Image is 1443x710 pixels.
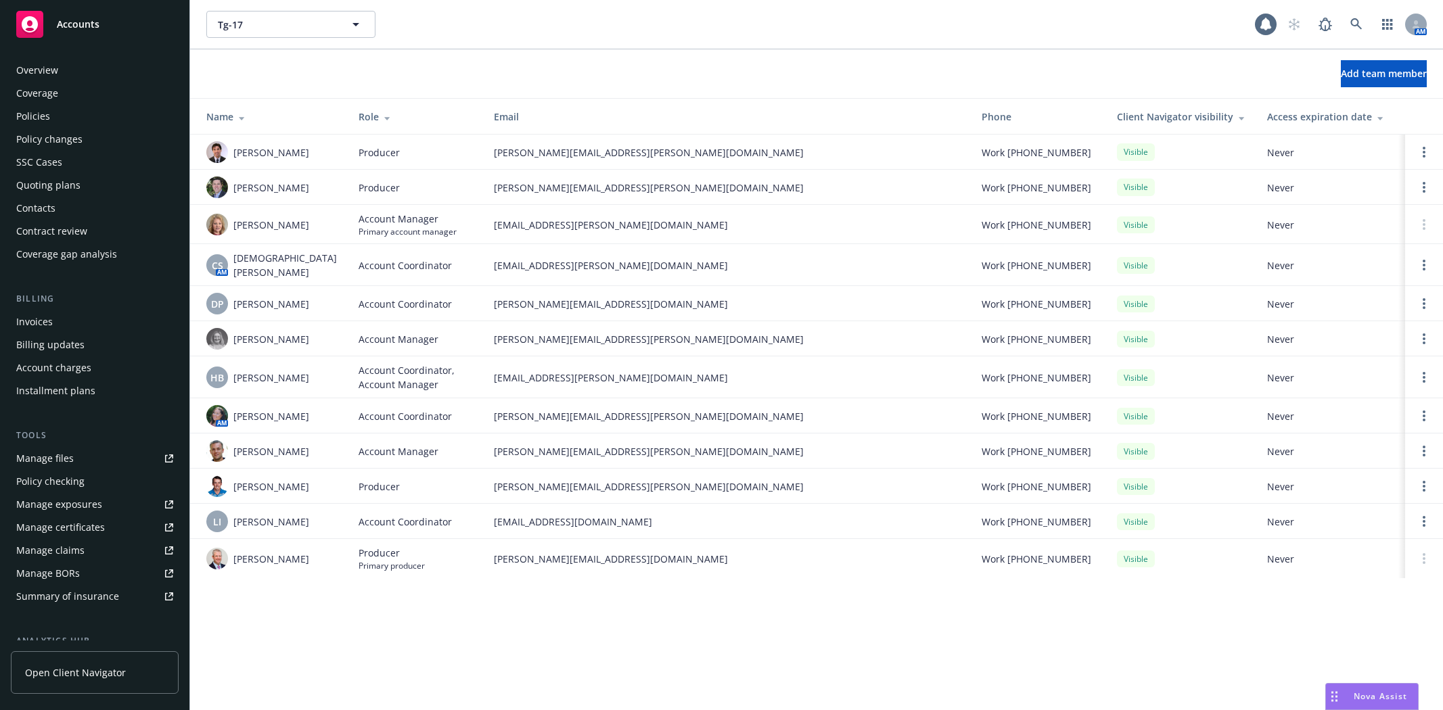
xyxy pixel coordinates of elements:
[494,297,960,311] span: [PERSON_NAME][EMAIL_ADDRESS][DOMAIN_NAME]
[16,105,50,127] div: Policies
[1117,369,1155,386] div: Visible
[210,371,224,385] span: HB
[206,475,228,497] img: photo
[233,332,309,346] span: [PERSON_NAME]
[1117,110,1245,124] div: Client Navigator visibility
[11,197,179,219] a: Contacts
[1416,257,1432,273] a: Open options
[494,371,960,385] span: [EMAIL_ADDRESS][PERSON_NAME][DOMAIN_NAME]
[982,258,1091,273] span: Work [PHONE_NUMBER]
[1354,690,1407,702] span: Nova Assist
[11,334,179,356] a: Billing updates
[494,218,960,232] span: [EMAIL_ADDRESS][PERSON_NAME][DOMAIN_NAME]
[57,19,99,30] span: Accounts
[1416,331,1432,347] a: Open options
[11,220,179,242] a: Contract review
[494,332,960,346] span: [PERSON_NAME][EMAIL_ADDRESS][PERSON_NAME][DOMAIN_NAME]
[11,429,179,442] div: Tools
[11,563,179,584] a: Manage BORs
[212,258,223,273] span: CS
[1117,443,1155,460] div: Visible
[494,515,960,529] span: [EMAIL_ADDRESS][DOMAIN_NAME]
[982,444,1091,458] span: Work [PHONE_NUMBER]
[1117,408,1155,425] div: Visible
[11,448,179,469] a: Manage files
[16,311,53,333] div: Invoices
[16,243,117,265] div: Coverage gap analysis
[11,60,179,81] a: Overview
[11,5,179,43] a: Accounts
[206,548,228,569] img: photo
[1117,513,1155,530] div: Visible
[1267,332,1394,346] span: Never
[16,82,58,104] div: Coverage
[1117,295,1155,312] div: Visible
[206,141,228,163] img: photo
[233,297,309,311] span: [PERSON_NAME]
[233,181,309,195] span: [PERSON_NAME]
[206,214,228,235] img: photo
[1267,444,1394,458] span: Never
[16,517,105,538] div: Manage certificates
[494,444,960,458] span: [PERSON_NAME][EMAIL_ADDRESS][PERSON_NAME][DOMAIN_NAME]
[1267,218,1394,232] span: Never
[11,292,179,306] div: Billing
[16,151,62,173] div: SSC Cases
[233,218,309,232] span: [PERSON_NAME]
[359,145,400,160] span: Producer
[1312,11,1339,38] a: Report a Bug
[11,151,179,173] a: SSC Cases
[1341,60,1427,87] button: Add team member
[982,552,1091,566] span: Work [PHONE_NUMBER]
[1416,478,1432,494] a: Open options
[11,82,179,104] a: Coverage
[1267,258,1394,273] span: Never
[16,586,119,607] div: Summary of insurance
[1117,478,1155,495] div: Visible
[1267,145,1394,160] span: Never
[16,128,83,150] div: Policy changes
[1341,67,1427,80] span: Add team member
[494,409,960,423] span: [PERSON_NAME][EMAIL_ADDRESS][PERSON_NAME][DOMAIN_NAME]
[11,494,179,515] a: Manage exposures
[359,479,400,494] span: Producer
[1267,479,1394,494] span: Never
[11,380,179,402] a: Installment plans
[206,440,228,462] img: photo
[206,176,228,198] img: photo
[359,212,457,226] span: Account Manager
[11,357,179,379] a: Account charges
[11,471,179,492] a: Policy checking
[16,197,55,219] div: Contacts
[16,448,74,469] div: Manage files
[11,586,179,607] a: Summary of insurance
[16,220,87,242] div: Contract review
[233,251,337,279] span: [DEMOGRAPHIC_DATA][PERSON_NAME]
[233,409,309,423] span: [PERSON_NAME]
[16,563,80,584] div: Manage BORs
[359,226,457,237] span: Primary account manager
[494,479,960,494] span: [PERSON_NAME][EMAIL_ADDRESS][PERSON_NAME][DOMAIN_NAME]
[11,174,179,196] a: Quoting plans
[494,110,960,124] div: Email
[1326,684,1343,709] div: Drag to move
[494,181,960,195] span: [PERSON_NAME][EMAIL_ADDRESS][PERSON_NAME][DOMAIN_NAME]
[1117,257,1155,274] div: Visible
[982,110,1095,124] div: Phone
[359,515,452,529] span: Account Coordinator
[1416,513,1432,529] a: Open options
[359,258,452,273] span: Account Coordinator
[1117,143,1155,160] div: Visible
[982,218,1091,232] span: Work [PHONE_NUMBER]
[982,479,1091,494] span: Work [PHONE_NUMBER]
[982,297,1091,311] span: Work [PHONE_NUMBER]
[1416,369,1432,385] a: Open options
[359,560,425,571] span: Primary producer
[11,517,179,538] a: Manage certificates
[982,371,1091,385] span: Work [PHONE_NUMBER]
[1374,11,1401,38] a: Switch app
[213,515,221,529] span: LI
[1325,683,1419,710] button: Nova Assist
[494,552,960,566] span: [PERSON_NAME][EMAIL_ADDRESS][DOMAIN_NAME]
